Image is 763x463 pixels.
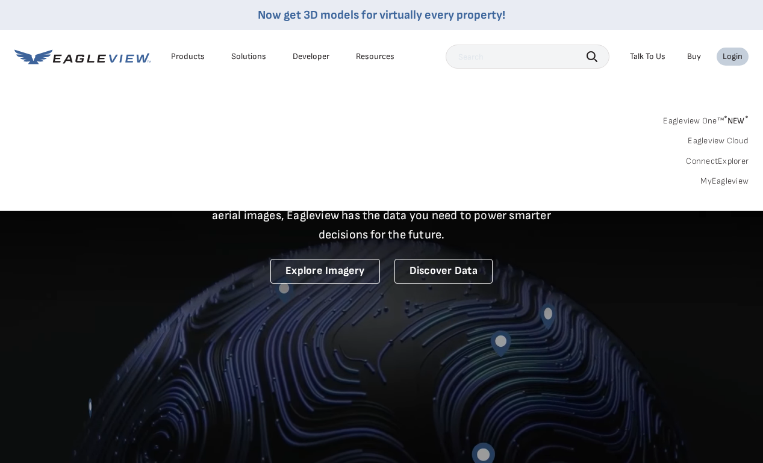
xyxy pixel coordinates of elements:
input: Search [446,45,609,69]
div: Products [171,51,205,62]
a: Developer [293,51,329,62]
div: Resources [356,51,394,62]
a: Now get 3D models for virtually every property! [258,8,505,22]
span: NEW [724,116,749,126]
a: Eagleview One™*NEW* [663,112,749,126]
p: A new era starts here. Built on more than 3.5 billion high-resolution aerial images, Eagleview ha... [198,187,566,244]
a: MyEagleview [700,176,749,187]
div: Login [723,51,743,62]
div: Solutions [231,51,266,62]
a: Eagleview Cloud [688,135,749,146]
a: Buy [687,51,701,62]
div: Talk To Us [630,51,665,62]
a: Explore Imagery [270,259,380,284]
a: ConnectExplorer [686,156,749,167]
a: Discover Data [394,259,493,284]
